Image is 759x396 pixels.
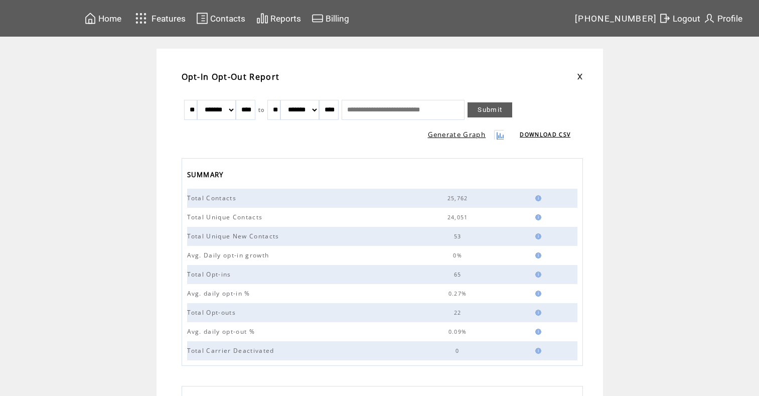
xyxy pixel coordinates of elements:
span: Opt-In Opt-Out Report [182,71,280,82]
img: help.gif [532,291,541,297]
span: Home [98,14,121,24]
a: Reports [255,11,302,26]
span: Total Unique New Contacts [187,232,282,240]
span: 22 [454,309,464,316]
span: Avg. daily opt-out % [187,327,258,336]
img: help.gif [532,329,541,335]
img: features.svg [132,10,150,27]
span: SUMMARY [187,168,226,184]
span: 0.27% [448,290,470,297]
span: 65 [454,271,464,278]
span: Billing [326,14,349,24]
span: Profile [717,14,742,24]
img: help.gif [532,252,541,258]
span: Total Carrier Deactivated [187,346,277,355]
img: creidtcard.svg [312,12,324,25]
span: 0 [456,347,462,354]
a: Billing [310,11,351,26]
span: 24,051 [447,214,471,221]
a: DOWNLOAD CSV [520,131,570,138]
a: Submit [468,102,512,117]
span: to [258,106,265,113]
span: Logout [673,14,700,24]
span: [PHONE_NUMBER] [575,14,657,24]
img: exit.svg [659,12,671,25]
span: Total Opt-outs [187,308,239,317]
img: help.gif [532,348,541,354]
a: Contacts [195,11,247,26]
span: Features [151,14,186,24]
span: 53 [454,233,464,240]
a: Logout [657,11,702,26]
a: Features [131,9,188,28]
span: Total Contacts [187,194,239,202]
span: Total Opt-ins [187,270,234,279]
img: home.svg [84,12,96,25]
span: Reports [270,14,301,24]
img: help.gif [532,214,541,220]
a: Home [83,11,123,26]
span: 0.09% [448,328,470,335]
a: Generate Graph [428,130,486,139]
a: Profile [702,11,744,26]
span: Avg. Daily opt-in growth [187,251,272,259]
img: contacts.svg [196,12,208,25]
span: Avg. daily opt-in % [187,289,253,298]
span: 0% [453,252,465,259]
span: Total Unique Contacts [187,213,265,221]
img: help.gif [532,310,541,316]
img: help.gif [532,233,541,239]
span: 25,762 [447,195,471,202]
img: help.gif [532,195,541,201]
span: Contacts [210,14,245,24]
img: chart.svg [256,12,268,25]
img: profile.svg [703,12,715,25]
img: help.gif [532,272,541,278]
